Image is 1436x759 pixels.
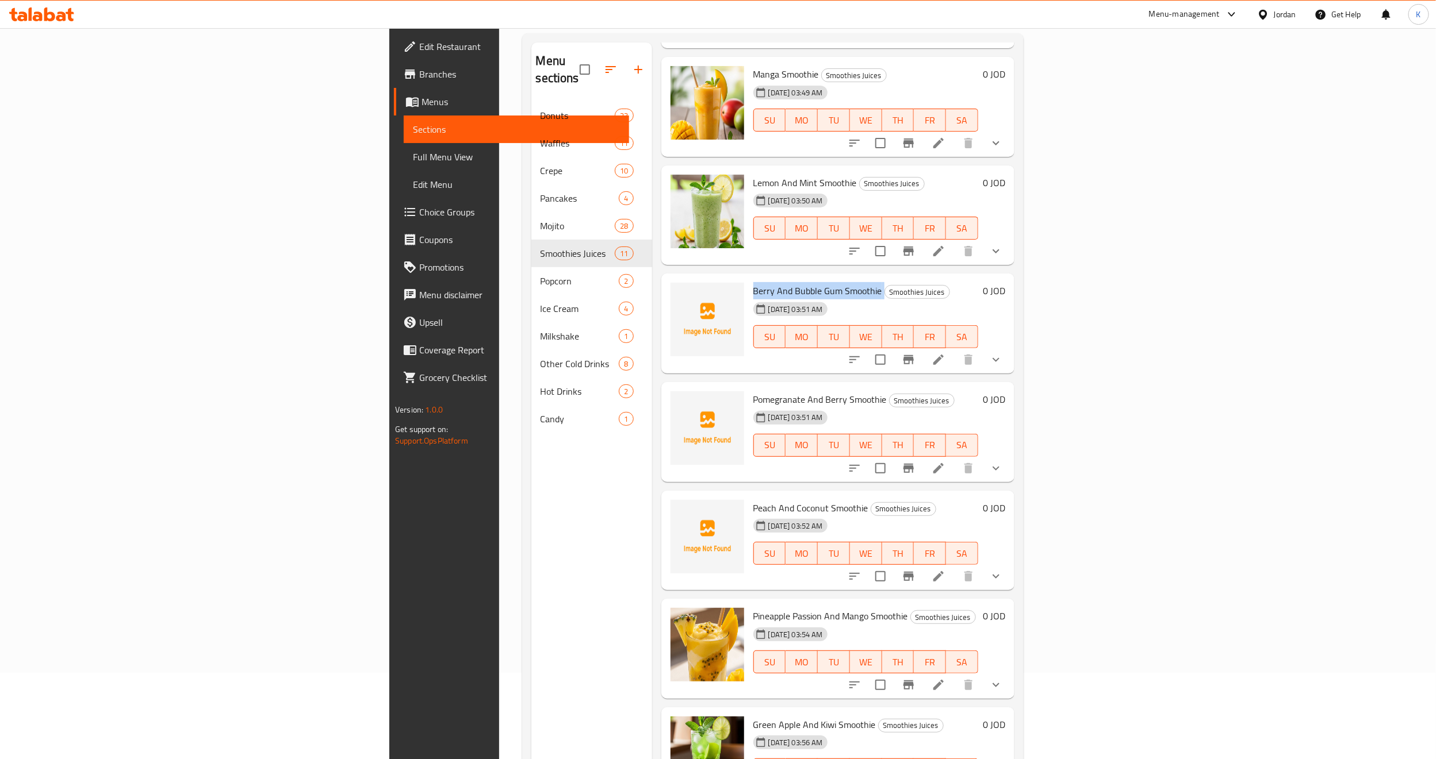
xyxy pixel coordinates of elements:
div: Smoothies Juices [541,246,615,260]
button: sort-choices [841,562,868,590]
span: SA [951,220,974,237]
span: Choice Groups [419,205,620,219]
span: Smoothies Juices [890,394,954,407]
div: Mojito28 [531,212,652,240]
a: Upsell [394,309,629,336]
span: Smoothies Juices [885,286,949,299]
button: sort-choices [841,454,868,482]
span: SA [951,545,974,562]
button: TH [882,650,914,673]
span: SA [951,654,974,671]
button: SA [946,542,978,565]
span: 1 [619,331,633,342]
span: Peach And Coconut Smoothie [753,499,868,517]
span: TU [822,329,845,345]
div: items [619,329,633,343]
span: FR [918,654,941,671]
span: Select to update [868,348,893,372]
span: TU [822,112,845,129]
div: items [619,357,633,371]
button: SU [753,325,786,348]
div: Smoothies Juices11 [531,240,652,267]
img: Berry And Bubble Gum Smoothie [671,283,744,356]
button: SU [753,434,786,457]
span: [DATE] 03:51 AM [764,304,828,315]
button: SA [946,217,978,240]
svg: Show Choices [989,569,1003,583]
button: TU [818,217,850,240]
span: MO [790,437,813,453]
div: Menu-management [1149,7,1220,21]
button: TH [882,434,914,457]
button: SA [946,434,978,457]
div: Smoothies Juices [910,610,976,624]
span: SU [759,545,782,562]
button: WE [850,650,882,673]
span: Candy [541,412,619,426]
a: Edit menu item [932,678,945,692]
span: Upsell [419,315,620,329]
button: FR [914,434,946,457]
span: Smoothies Juices [871,502,936,515]
button: delete [955,346,982,373]
span: Donuts [541,109,615,122]
span: Select all sections [573,57,597,82]
button: WE [850,325,882,348]
button: show more [982,237,1010,265]
span: Grocery Checklist [419,371,620,384]
span: Promotions [419,260,620,274]
div: Ice Cream4 [531,295,652,322]
button: TH [882,217,914,240]
span: K [1416,8,1421,21]
span: 4 [619,303,633,314]
span: SU [759,654,782,671]
div: Popcorn2 [531,267,652,295]
span: Green Apple And Kiwi Smoothie [753,716,876,733]
span: WE [855,545,878,562]
button: delete [955,237,982,265]
a: Coupons [394,226,629,253]
div: Pancakes [541,191,619,205]
span: SU [759,112,782,129]
div: Donuts23 [531,102,652,129]
button: sort-choices [841,129,868,157]
span: TH [887,437,910,453]
div: Other Cold Drinks8 [531,350,652,377]
span: SA [951,112,974,129]
span: Manga Smoothie [753,66,819,83]
div: Waffles11 [531,129,652,157]
span: Mojito [541,219,615,233]
span: Smoothies Juices [860,177,924,190]
div: Other Cold Drinks [541,357,619,371]
span: 1 [619,414,633,425]
button: MO [786,650,818,673]
button: FR [914,650,946,673]
button: sort-choices [841,671,868,699]
span: MO [790,654,813,671]
span: WE [855,654,878,671]
span: Smoothies Juices [911,611,975,624]
span: TU [822,545,845,562]
div: Milkshake1 [531,322,652,350]
span: Select to update [868,239,893,263]
span: Sections [413,122,620,136]
a: Support.OpsPlatform [395,433,468,448]
img: Manga Smoothie [671,66,744,140]
button: SA [946,325,978,348]
button: delete [955,129,982,157]
span: Popcorn [541,274,619,288]
span: TH [887,329,910,345]
button: MO [786,217,818,240]
div: Smoothies Juices [871,502,936,516]
span: [DATE] 03:54 AM [764,629,828,640]
button: delete [955,562,982,590]
span: SU [759,329,782,345]
h6: 0 JOD [983,608,1005,624]
img: Pomegranate And Berry Smoothie [671,391,744,465]
button: TU [818,650,850,673]
button: SA [946,650,978,673]
svg: Show Choices [989,461,1003,475]
span: Pomegranate And Berry Smoothie [753,391,887,408]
